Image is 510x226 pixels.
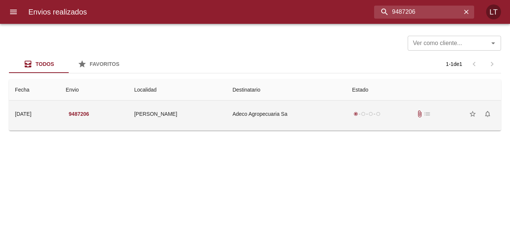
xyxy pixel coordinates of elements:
th: Estado [346,79,501,101]
span: Tiene documentos adjuntos [416,110,423,118]
button: menu [4,3,22,21]
button: 9487206 [66,107,92,121]
div: LT [486,4,501,19]
span: radio_button_unchecked [376,112,380,116]
p: 1 - 1 de 1 [446,60,462,68]
div: [DATE] [15,111,31,117]
th: Envio [60,79,128,101]
span: Favoritos [90,61,119,67]
span: radio_button_unchecked [361,112,366,116]
button: Agregar a favoritos [465,106,480,121]
span: No tiene pedido asociado [423,110,431,118]
span: radio_button_unchecked [368,112,373,116]
div: Tabs Envios [9,55,128,73]
span: star_border [469,110,476,118]
th: Destinatario [227,79,346,101]
div: Generado [352,110,382,118]
th: Localidad [128,79,226,101]
span: Pagina anterior [465,60,483,67]
span: notifications_none [484,110,491,118]
table: Tabla de envíos del cliente [9,79,501,131]
td: Adeco Agropecuaria Sa [227,101,346,127]
button: Abrir [488,38,498,48]
em: 9487206 [69,109,89,119]
td: [PERSON_NAME] [128,101,226,127]
span: Pagina siguiente [483,55,501,73]
th: Fecha [9,79,60,101]
h6: Envios realizados [28,6,87,18]
span: Todos [35,61,54,67]
button: Activar notificaciones [480,106,495,121]
input: buscar [374,6,461,19]
span: radio_button_checked [354,112,358,116]
div: Abrir información de usuario [486,4,501,19]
